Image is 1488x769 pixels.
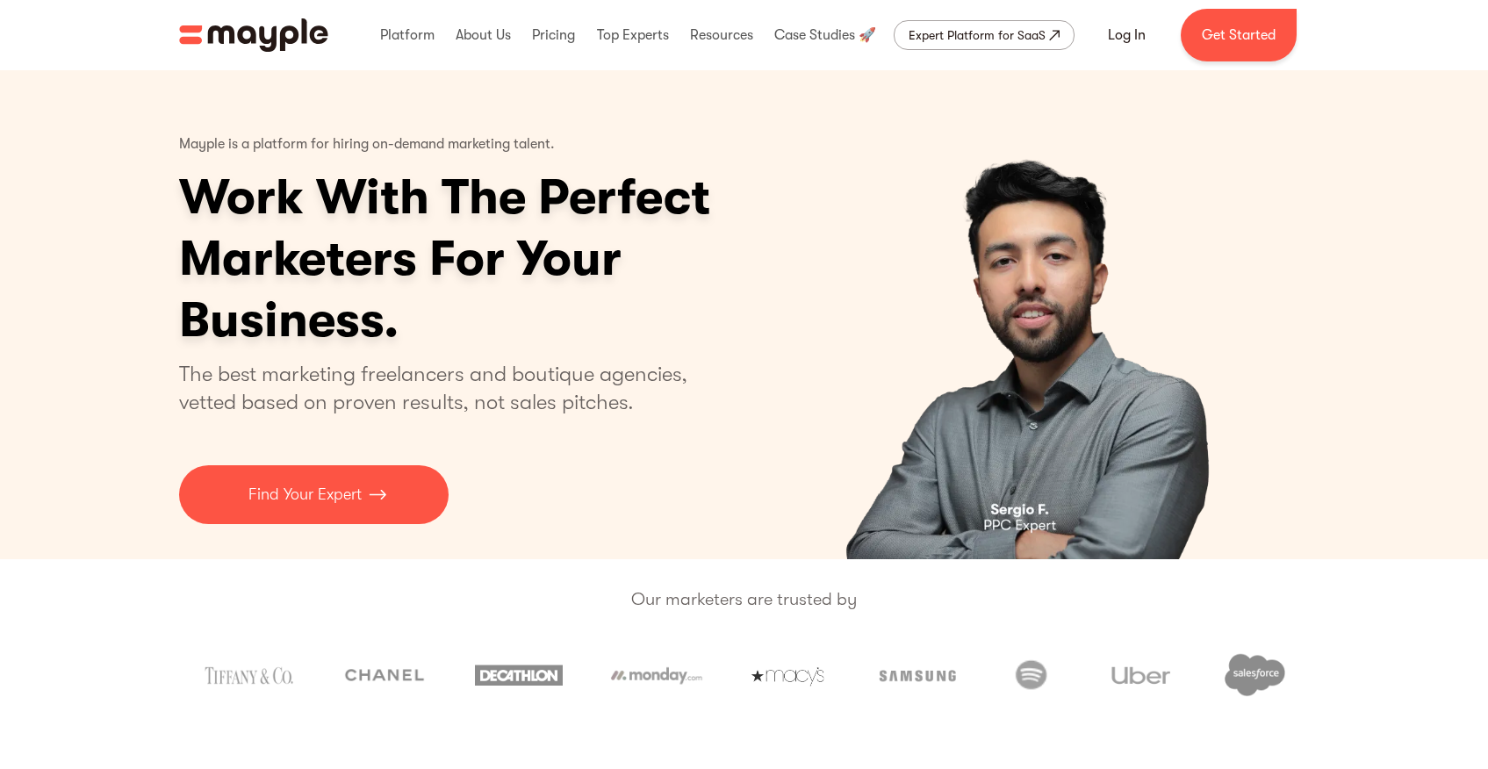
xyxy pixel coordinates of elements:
div: Pricing [528,7,579,63]
div: Resources [686,7,758,63]
img: Mayple logo [179,18,328,52]
a: Log In [1087,14,1167,56]
a: Find Your Expert [179,465,449,524]
div: Platform [376,7,439,63]
div: Top Experts [593,7,673,63]
div: Expert Platform for SaaS [909,25,1046,46]
div: 1 of 4 [761,70,1310,559]
p: Mayple is a platform for hiring on-demand marketing talent. [179,123,555,167]
div: carousel [761,70,1310,559]
a: Expert Platform for SaaS [894,20,1075,50]
h1: Work With The Perfect Marketers For Your Business. [179,167,846,351]
div: About Us [451,7,515,63]
a: home [179,18,328,52]
p: Find Your Expert [248,483,362,507]
p: The best marketing freelancers and boutique agencies, vetted based on proven results, not sales p... [179,360,708,416]
a: Get Started [1181,9,1297,61]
